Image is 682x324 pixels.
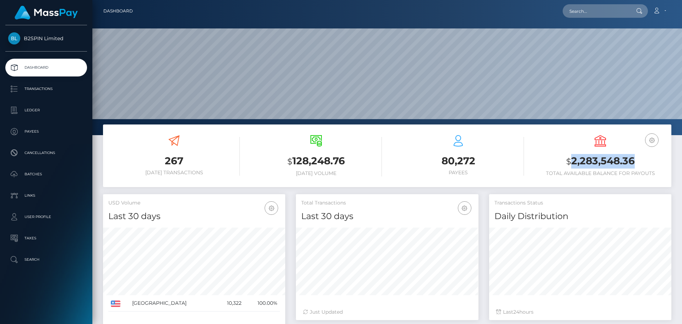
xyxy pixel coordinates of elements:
[535,170,666,176] h6: Total Available Balance for Payouts
[8,148,84,158] p: Cancellations
[5,101,87,119] a: Ledger
[250,170,382,176] h6: [DATE] Volume
[8,190,84,201] p: Links
[8,233,84,244] p: Taxes
[8,254,84,265] p: Search
[8,62,84,73] p: Dashboard
[393,154,524,168] h3: 80,272
[108,210,280,223] h4: Last 30 days
[535,154,666,169] h3: 2,283,548.36
[303,308,471,316] div: Just Updated
[15,6,78,20] img: MassPay Logo
[494,200,666,207] h5: Transactions Status
[108,200,280,207] h5: USD Volume
[563,4,629,18] input: Search...
[244,295,280,312] td: 100.00%
[8,126,84,137] p: Payees
[5,187,87,205] a: Links
[103,4,133,18] a: Dashboard
[393,170,524,176] h6: Payees
[250,154,382,169] h3: 128,248.76
[301,210,473,223] h4: Last 30 days
[5,80,87,98] a: Transactions
[111,301,120,307] img: US.png
[5,123,87,140] a: Payees
[496,308,664,316] div: Last hours
[5,165,87,183] a: Batches
[5,35,87,42] span: B2SPIN Limited
[513,309,519,315] span: 24
[8,32,20,44] img: B2SPIN Limited
[130,295,216,312] td: [GEOGRAPHIC_DATA]
[301,200,473,207] h5: Total Transactions
[8,105,84,116] p: Ledger
[5,59,87,76] a: Dashboard
[494,210,666,223] h4: Daily Distribution
[8,84,84,94] p: Transactions
[5,208,87,226] a: User Profile
[5,229,87,247] a: Taxes
[287,156,292,166] small: $
[216,295,244,312] td: 10,322
[5,251,87,269] a: Search
[108,170,240,176] h6: [DATE] Transactions
[5,144,87,162] a: Cancellations
[108,154,240,168] h3: 267
[8,169,84,180] p: Batches
[566,156,571,166] small: $
[8,212,84,222] p: User Profile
